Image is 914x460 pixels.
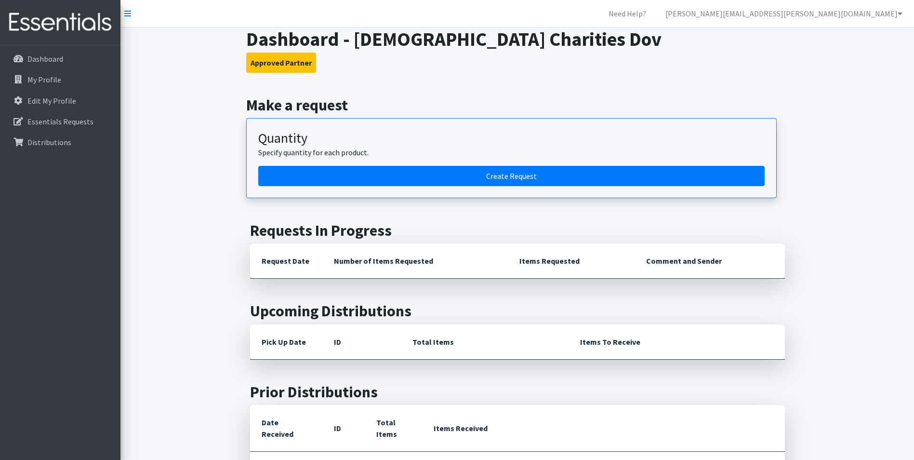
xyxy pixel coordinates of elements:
[322,405,365,452] th: ID
[569,325,785,360] th: Items To Receive
[258,166,765,186] a: Create a request by quantity
[322,244,508,279] th: Number of Items Requested
[27,54,63,64] p: Dashboard
[250,302,785,320] h2: Upcoming Distributions
[250,325,322,360] th: Pick Up Date
[401,325,569,360] th: Total Items
[322,325,401,360] th: ID
[422,405,784,452] th: Items Received
[4,133,117,152] a: Distributions
[250,244,322,279] th: Request Date
[4,70,117,89] a: My Profile
[258,147,765,158] p: Specify quantity for each product.
[246,27,788,51] h1: Dashboard - [DEMOGRAPHIC_DATA] Charities Dov
[635,244,784,279] th: Comment and Sender
[250,221,785,240] h2: Requests In Progress
[250,405,322,452] th: Date Received
[4,112,117,131] a: Essentials Requests
[601,4,654,23] a: Need Help?
[27,137,71,147] p: Distributions
[4,49,117,68] a: Dashboard
[258,130,765,147] h3: Quantity
[250,383,785,401] h2: Prior Distributions
[4,6,117,39] img: HumanEssentials
[246,96,788,114] h2: Make a request
[658,4,910,23] a: [PERSON_NAME][EMAIL_ADDRESS][PERSON_NAME][DOMAIN_NAME]
[4,91,117,110] a: Edit My Profile
[27,96,76,106] p: Edit My Profile
[27,75,61,84] p: My Profile
[246,53,316,73] button: Approved Partner
[365,405,423,452] th: Total Items
[508,244,635,279] th: Items Requested
[27,117,93,126] p: Essentials Requests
